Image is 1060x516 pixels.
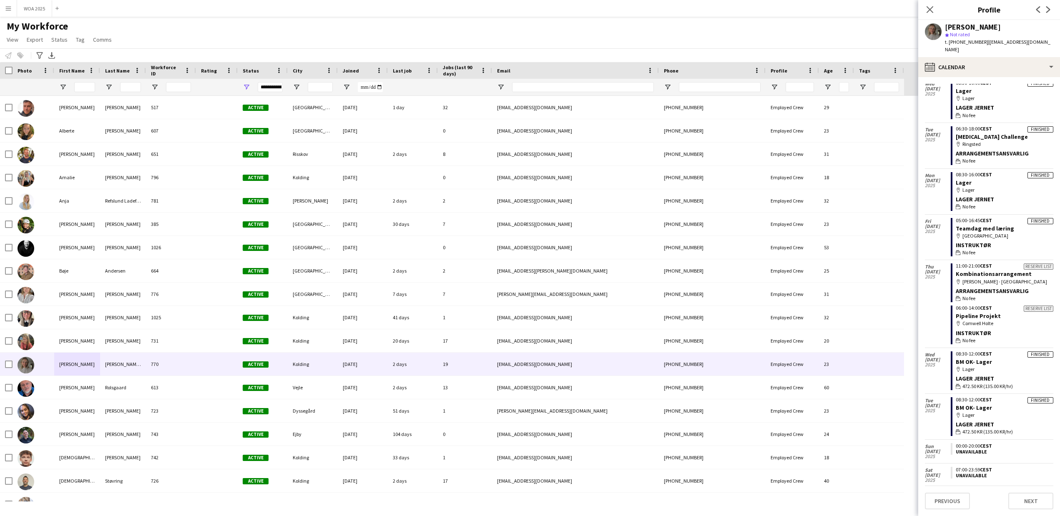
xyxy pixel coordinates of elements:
span: Phone [664,68,678,74]
div: Employed Crew [766,213,819,235]
span: First Name [59,68,85,74]
div: Calendar [918,57,1060,77]
img: Camilla Madsen [18,310,34,327]
div: 17 [438,469,492,492]
div: Kolding [288,446,338,469]
div: [PHONE_NUMBER] [659,166,766,189]
span: My Workforce [7,20,68,33]
div: 30 days [388,213,438,235]
div: [GEOGRAPHIC_DATA] [288,96,338,119]
a: Lager [956,87,972,95]
span: Workforce ID [151,64,181,77]
div: 8 [438,143,492,165]
div: Kolding [288,166,338,189]
img: Alexander Poulsen [18,147,34,163]
div: [DATE] [338,353,388,376]
span: View [7,36,18,43]
span: [DATE] [925,86,951,91]
input: Workforce ID Filter Input [166,82,191,92]
div: [DATE] [338,283,388,306]
span: Active [243,128,269,134]
div: [EMAIL_ADDRESS][DOMAIN_NAME] [492,166,659,189]
div: 7 days [388,283,438,306]
span: Comms [93,36,112,43]
div: [PERSON_NAME] [54,306,100,329]
div: [DATE] [338,399,388,422]
div: Anja [54,189,100,212]
div: [DATE] [338,213,388,235]
div: 651 [146,143,196,165]
div: [PERSON_NAME] [54,236,100,259]
div: 20 days [388,329,438,352]
span: | [EMAIL_ADDRESS][DOMAIN_NAME] [945,39,1050,53]
div: 776 [146,283,196,306]
div: [DATE] [338,306,388,329]
div: [DATE] [338,166,388,189]
div: [PHONE_NUMBER] [659,469,766,492]
div: [PERSON_NAME] [PERSON_NAME] [100,353,146,376]
img: Christian Sommer [18,450,34,467]
div: 2 days [388,469,438,492]
div: [PHONE_NUMBER] [659,283,766,306]
a: BM OK- Lager [956,404,992,411]
div: Employed Crew [766,236,819,259]
button: WOA 2025 [17,0,52,17]
div: [EMAIL_ADDRESS][DOMAIN_NAME] [492,143,659,165]
div: [DATE] [338,259,388,282]
button: Open Filter Menu [771,83,778,91]
input: First Name Filter Input [74,82,95,92]
div: Dyssegård [288,399,338,422]
div: Kolding [288,306,338,329]
div: 2 days [388,143,438,165]
div: 2 days [388,259,438,282]
button: Open Filter Menu [859,83,867,91]
div: [DEMOGRAPHIC_DATA] [54,446,100,469]
div: 7 [438,283,492,306]
div: 770 [146,353,196,376]
div: 1 [438,446,492,469]
div: [DATE] [338,189,388,212]
div: [PHONE_NUMBER] [659,213,766,235]
div: Amalie [54,166,100,189]
div: 781 [146,189,196,212]
div: [EMAIL_ADDRESS][DOMAIN_NAME] [492,213,659,235]
div: [PERSON_NAME] [54,399,100,422]
div: [EMAIL_ADDRESS][DOMAIN_NAME] [492,189,659,212]
div: 18 [819,166,854,189]
div: [PHONE_NUMBER] [659,329,766,352]
div: [PHONE_NUMBER] [659,423,766,446]
div: 32 [819,189,854,212]
div: [EMAIL_ADDRESS][DOMAIN_NAME] [492,119,659,142]
div: [PERSON_NAME] [54,329,100,352]
div: [EMAIL_ADDRESS][DOMAIN_NAME] [492,423,659,446]
div: Employed Crew [766,143,819,165]
span: 2025 [925,137,951,142]
span: City [293,68,302,74]
div: Employed Crew [766,119,819,142]
div: Lager Jernet [956,104,1053,111]
img: Anja Refslund Ladefoged [18,193,34,210]
span: Status [243,68,259,74]
button: Open Filter Menu [343,83,350,91]
div: Employed Crew [766,329,819,352]
div: [PERSON_NAME] [100,423,146,446]
button: Open Filter Menu [243,83,250,91]
a: Export [23,34,46,45]
div: 06:30-18:00 [956,126,1053,131]
div: [PERSON_NAME] [100,283,146,306]
img: Brian Peterson [18,240,34,257]
div: Lager [956,95,1053,102]
input: Age Filter Input [839,82,849,92]
div: 24 [819,423,854,446]
span: Not rated [950,31,970,38]
div: [EMAIL_ADDRESS][DOMAIN_NAME] [492,376,659,399]
div: 723 [146,399,196,422]
div: [GEOGRAPHIC_DATA] [288,259,338,282]
a: Lager [956,179,972,186]
div: Alberte [54,119,100,142]
input: Email Filter Input [512,82,654,92]
div: [PHONE_NUMBER] [659,236,766,259]
span: t. [PHONE_NUMBER] [945,39,988,45]
a: Pipeline Projekt [956,312,1001,320]
div: 1 [438,493,492,516]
